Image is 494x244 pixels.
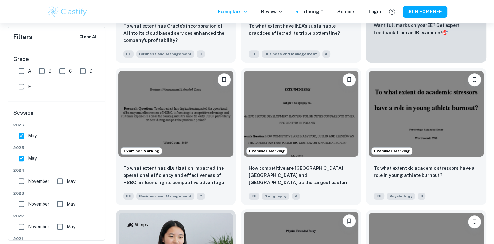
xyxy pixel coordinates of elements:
[13,190,100,196] span: 2023
[13,109,100,122] h6: Session
[28,223,49,230] span: November
[67,178,75,185] span: May
[78,32,100,42] button: Clear All
[67,200,75,208] span: May
[386,6,398,17] button: Help and Feedback
[28,83,31,90] span: E
[369,8,381,15] a: Login
[249,165,353,187] p: How competitive are Białystok, Lublin and Rzeszów as the largest eastern BPO centers on a nationa...
[374,193,384,200] span: EE
[28,155,37,162] span: May
[247,148,287,154] span: Examiner Marking
[197,50,205,58] span: C
[121,148,162,154] span: Examiner Marking
[241,68,361,205] a: Examiner MarkingPlease log in to bookmark exemplarsHow competitive are Białystok, Lublin and Rzes...
[337,8,356,15] a: Schools
[123,193,134,200] span: EE
[262,193,289,200] span: Geography
[123,50,134,58] span: EE
[369,71,484,157] img: Psychology EE example thumbnail: To what extent do academic stressors hav
[123,22,228,44] p: To what extent has Oracle’s incorporation of AI into its cloud based services enhanced the compan...
[249,193,259,200] span: EE
[136,193,194,200] span: Business and Management
[374,165,478,179] p: To what extent do academic stressors have a role in young athlete burnout?
[292,193,300,200] span: A
[116,68,236,205] a: Examiner MarkingPlease log in to bookmark exemplarsTo what extent has digitization impacted the o...
[366,68,486,205] a: Examiner MarkingPlease log in to bookmark exemplarsTo what extent do academic stressors have a ro...
[262,50,320,58] span: Business and Management
[13,213,100,219] span: 2022
[13,236,100,242] span: 2021
[13,168,100,173] span: 2024
[13,33,32,42] h6: Filters
[47,5,88,18] img: Clastify logo
[13,145,100,151] span: 2025
[343,214,356,227] button: Please log in to bookmark exemplars
[403,6,447,18] button: JOIN FOR FREE
[218,73,231,86] button: Please log in to bookmark exemplars
[13,122,100,128] span: 2026
[322,50,330,58] span: A
[418,193,425,200] span: B
[28,178,49,185] span: November
[123,165,228,187] p: To what extent has digitization impacted the operational efficiency and effectiveness of HSBC, in...
[343,73,356,86] button: Please log in to bookmark exemplars
[69,67,72,75] span: C
[48,67,52,75] span: B
[299,8,324,15] a: Tutoring
[442,30,448,35] span: 🎯
[387,193,415,200] span: Psychology
[89,67,93,75] span: D
[197,193,205,200] span: C
[28,200,49,208] span: November
[468,73,481,86] button: Please log in to bookmark exemplars
[136,50,194,58] span: Business and Management
[218,8,248,15] p: Exemplars
[372,148,412,154] span: Examiner Marking
[249,50,259,58] span: EE
[13,55,100,63] h6: Grade
[244,71,359,157] img: Geography EE example thumbnail: How competitive are Białystok, Lublin an
[468,215,481,228] button: Please log in to bookmark exemplars
[374,22,478,36] p: Want full marks on your EE ? Get expert feedback from an IB examiner!
[249,22,353,37] p: To what extent have IKEA’s sustainable practices affected its triple bottom line?
[67,223,75,230] span: May
[28,67,31,75] span: A
[28,132,37,139] span: May
[261,8,283,15] p: Review
[118,71,233,157] img: Business and Management EE example thumbnail: To what extent has digitization impacted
